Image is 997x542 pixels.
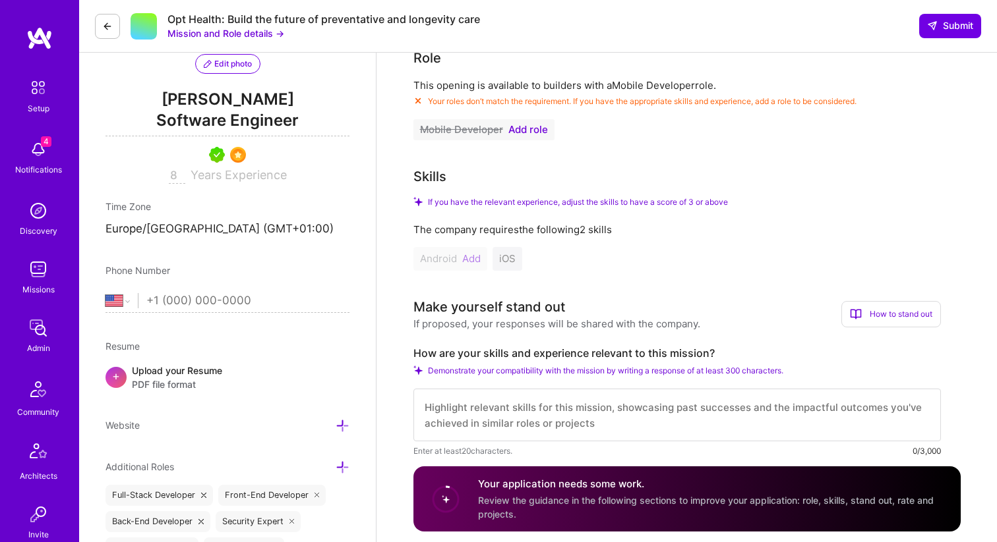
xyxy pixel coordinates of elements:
i: icon Close [289,519,295,524]
span: If you have the relevant experience, adjust the skills to have a score of 3 or above [428,197,728,207]
span: Enter at least 20 characters. [413,444,512,458]
div: Front-End Developer [218,485,326,506]
img: SelectionTeam [230,147,246,163]
div: Full-Stack Developer [106,485,213,506]
span: Demonstrate your compatibility with the mission by writing a response of at least 300 characters. [428,366,783,375]
div: Architects [20,469,57,483]
img: setup [24,74,52,101]
div: Missions [22,283,55,296]
span: Review the guidance in the following sections to improve your application: role, skills, stand ou... [478,495,934,520]
span: Edit photo [204,58,252,70]
div: Make yourself stand out [413,297,565,317]
span: Mobile Developer [420,124,503,135]
div: Back-End Developer [106,511,210,532]
i: icon LeftArrowDark [102,21,113,32]
div: Upload your Resume [132,364,222,391]
span: Your roles don’t match the requirement. If you have the appropriate skills and experience, add a ... [428,96,857,106]
input: +1 (000) 000-0000 [146,282,349,320]
i: Check [413,197,423,206]
span: Additional Roles [106,461,174,472]
input: XX [169,168,185,184]
span: [PERSON_NAME] [106,90,349,109]
img: discovery [25,198,51,224]
div: Notifications [15,163,62,176]
i: icon Close [315,493,320,498]
img: admin teamwork [25,315,51,341]
div: Skills [413,167,446,186]
button: Mobile DeveloperAdd role [413,119,555,140]
span: PDF file format [132,377,222,391]
div: The company requires the following 2 skills [413,223,941,236]
img: logo [26,26,53,50]
span: Software Engineer [106,109,349,136]
div: Invite [28,528,49,541]
div: Discovery [20,224,57,238]
i: icon PencilPurple [204,60,212,68]
label: How are your skills and experience relevant to this mission? [413,346,941,360]
i: icon BookOpen [850,308,862,320]
img: Community [22,373,54,405]
span: Resume [106,340,140,352]
div: How to stand out [841,301,941,327]
img: A.Teamer in Residence [209,147,225,163]
div: Opt Health: Build the future of preventative and longevity care [167,13,480,26]
div: Role [413,48,441,68]
button: Submit [919,14,981,38]
span: + [112,369,120,383]
span: Phone Number [106,265,170,276]
img: Architects [22,437,54,469]
i: icon Close [198,519,204,524]
div: If proposed, your responses will be shared with the company. [413,317,700,331]
div: Admin [27,341,50,355]
i: Check [413,366,423,375]
span: Add role [508,124,548,135]
img: teamwork [25,256,51,283]
span: Website [106,420,140,431]
i: icon SendLight [927,20,938,31]
h4: Your application needs some work. [478,477,945,491]
button: Edit photo [195,54,260,74]
div: Security Expert [216,511,301,532]
button: Mission and Role details → [167,26,284,40]
p: Europe/[GEOGRAPHIC_DATA] (GMT+01:00 ) [106,221,349,237]
div: Setup [28,101,49,115]
p: This opening is available to builders with a Mobile Developer role. [413,78,941,92]
span: Time Zone [106,201,151,212]
div: Community [17,405,59,419]
i: Check [413,96,423,105]
span: Submit [927,19,973,32]
div: 0/3,000 [913,444,941,458]
div: +Upload your ResumePDF file format [106,364,349,391]
img: Invite [25,501,51,528]
span: 4 [41,136,51,147]
img: bell [25,136,51,163]
span: Years Experience [191,168,287,182]
i: icon Close [201,493,206,498]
